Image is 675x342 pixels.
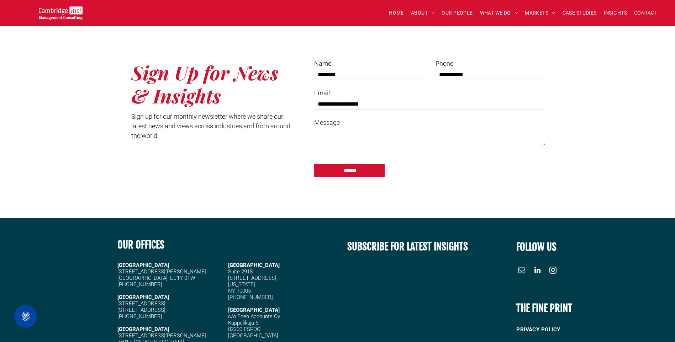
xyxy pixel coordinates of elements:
[117,313,162,320] span: [PHONE_NUMBER]
[228,281,255,288] span: [US_STATE]
[314,118,545,127] label: Message
[228,294,273,300] span: [PHONE_NUMBER]
[131,113,290,139] span: Sign up for our monthly newsletter where we share our latest news and views across industries and...
[436,59,545,68] label: Phone
[521,7,559,18] a: MARKETS
[516,241,557,253] font: FOLLOW US
[228,288,251,294] span: NY 10005
[228,307,280,313] span: [GEOGRAPHIC_DATA]
[438,7,476,18] a: OUR PEOPLE
[131,60,279,108] strong: Sign Up for News & Insights
[117,307,165,313] span: [STREET_ADDRESS]
[559,7,600,18] a: CASE STUDIES
[228,262,280,268] span: [GEOGRAPHIC_DATA]
[516,302,572,314] b: THE FINE PRINT
[39,7,83,15] a: Your Business Transformed | Cambridge Management Consulting
[385,7,407,18] a: HOME
[631,7,661,18] a: CONTACT
[476,7,522,18] a: WHAT WE DO
[228,313,280,339] span: c/o Eden Accounts Oy Kappelikuja 6 02200 ESPOO [GEOGRAPHIC_DATA]
[117,326,169,332] strong: [GEOGRAPHIC_DATA]
[228,275,276,281] span: [STREET_ADDRESS]
[117,332,206,339] span: [STREET_ADDRESS][PERSON_NAME]
[117,281,162,288] span: [PHONE_NUMBER]
[117,262,169,268] strong: [GEOGRAPHIC_DATA]
[600,7,631,18] a: INSIGHTS
[532,265,543,277] a: linkedin
[314,59,423,68] label: Name
[117,239,164,251] b: OUR OFFICES
[407,7,438,18] a: ABOUT
[117,268,206,281] span: [STREET_ADDRESS][PERSON_NAME] [GEOGRAPHIC_DATA], EC1Y 0TW
[548,265,558,277] a: instagram
[228,268,253,275] span: Suite 2918
[516,322,613,337] a: PRIVACY POLICY
[39,6,83,20] img: Go to Homepage
[314,88,545,98] label: Email
[117,300,167,307] span: [STREET_ADDRESS],
[117,294,169,300] strong: [GEOGRAPHIC_DATA]
[516,265,527,277] a: email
